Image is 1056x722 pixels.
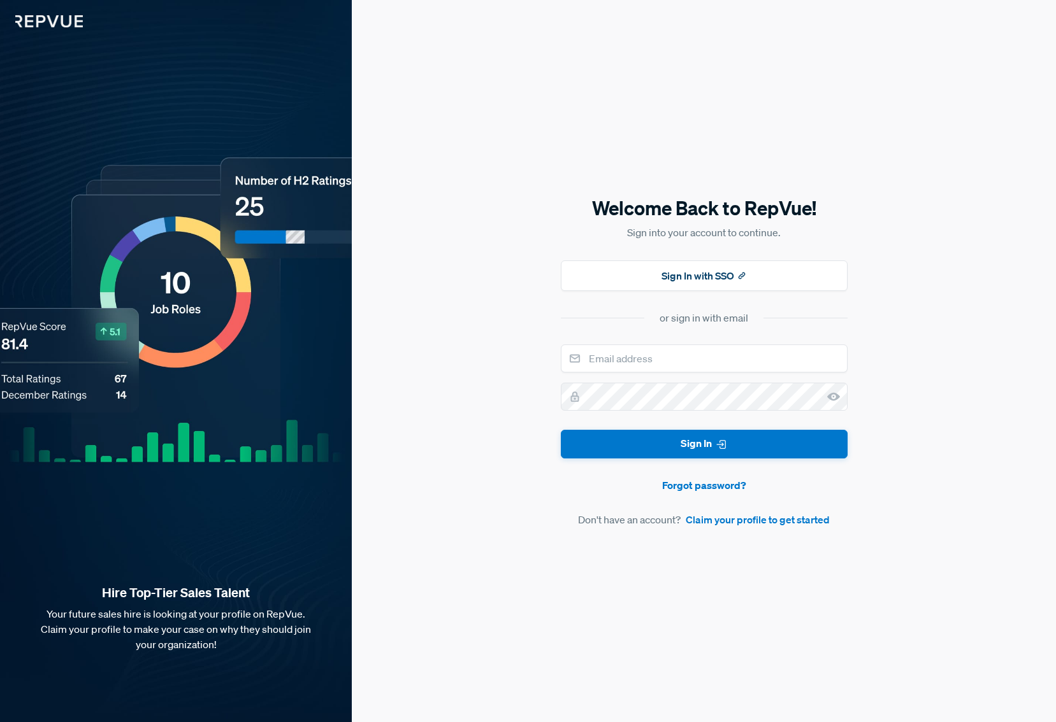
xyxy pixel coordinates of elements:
[20,584,331,601] strong: Hire Top-Tier Sales Talent
[561,478,848,493] a: Forgot password?
[20,606,331,652] p: Your future sales hire is looking at your profile on RepVue. Claim your profile to make your case...
[561,260,848,291] button: Sign In with SSO
[561,225,848,240] p: Sign into your account to continue.
[561,430,848,458] button: Sign In
[561,195,848,222] h5: Welcome Back to RepVue!
[561,512,848,527] article: Don't have an account?
[686,512,830,527] a: Claim your profile to get started
[660,310,748,325] div: or sign in with email
[561,344,848,372] input: Email address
